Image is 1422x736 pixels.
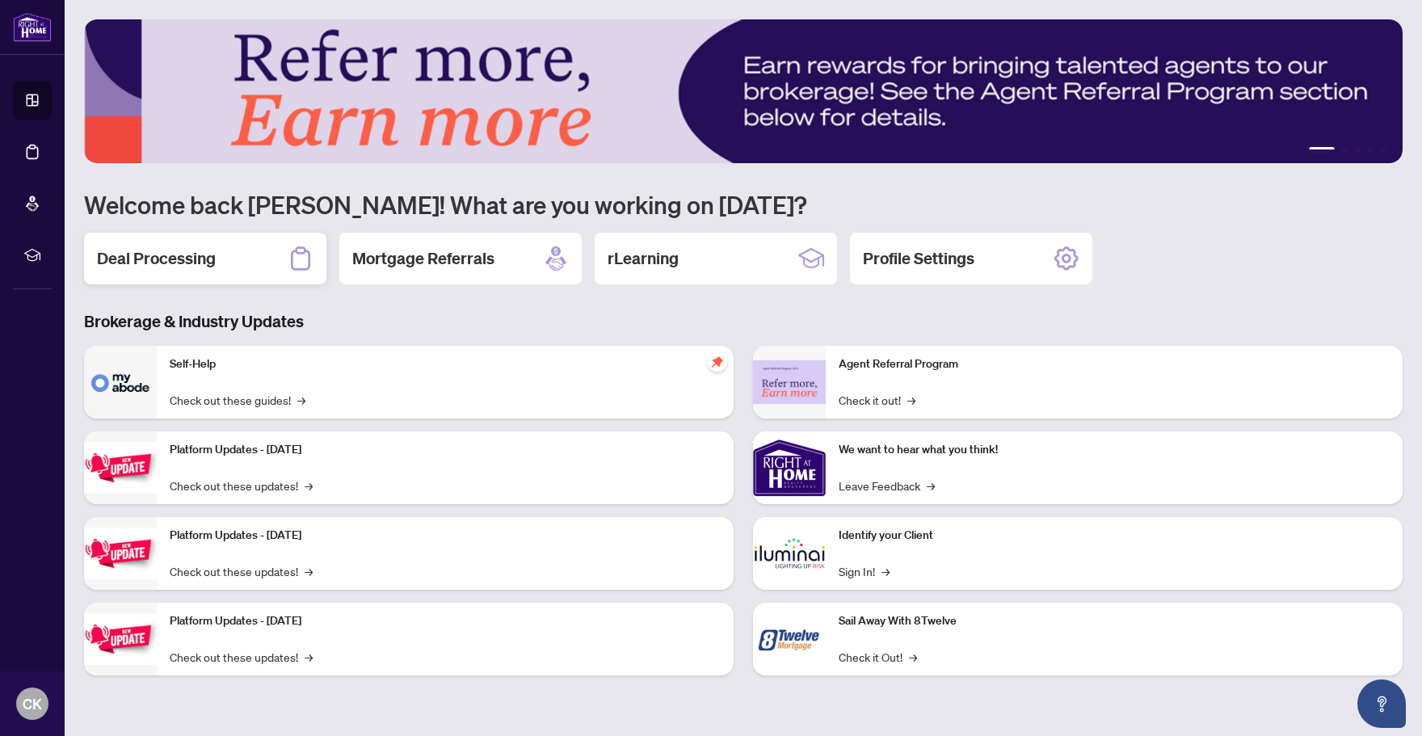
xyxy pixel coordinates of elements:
[84,442,157,493] img: Platform Updates - July 21, 2025
[1380,147,1386,154] button: 5
[839,391,915,409] a: Check it out!→
[170,391,305,409] a: Check out these guides!→
[753,603,826,675] img: Sail Away With 8Twelve
[753,517,826,590] img: Identify your Client
[23,692,42,715] span: CK
[305,648,313,666] span: →
[84,310,1403,333] h3: Brokerage & Industry Updates
[84,346,157,418] img: Self-Help
[170,612,721,630] p: Platform Updates - [DATE]
[297,391,305,409] span: →
[608,247,679,270] h2: rLearning
[708,352,727,372] span: pushpin
[305,562,313,580] span: →
[1367,147,1374,154] button: 4
[907,391,915,409] span: →
[927,477,935,494] span: →
[753,431,826,504] img: We want to hear what you think!
[909,648,917,666] span: →
[305,477,313,494] span: →
[13,12,52,42] img: logo
[1341,147,1348,154] button: 2
[170,648,313,666] a: Check out these updates!→
[84,19,1403,163] img: Slide 0
[84,189,1403,220] h1: Welcome back [PERSON_NAME]! What are you working on [DATE]?
[352,247,494,270] h2: Mortgage Referrals
[839,441,1390,459] p: We want to hear what you think!
[170,441,721,459] p: Platform Updates - [DATE]
[84,528,157,578] img: Platform Updates - July 8, 2025
[97,247,216,270] h2: Deal Processing
[753,360,826,405] img: Agent Referral Program
[170,355,721,373] p: Self-Help
[170,562,313,580] a: Check out these updates!→
[1309,147,1335,154] button: 1
[1357,679,1406,728] button: Open asap
[839,527,1390,545] p: Identify your Client
[170,477,313,494] a: Check out these updates!→
[839,612,1390,630] p: Sail Away With 8Twelve
[839,562,890,580] a: Sign In!→
[839,355,1390,373] p: Agent Referral Program
[839,648,917,666] a: Check it Out!→
[881,562,890,580] span: →
[170,527,721,545] p: Platform Updates - [DATE]
[1354,147,1361,154] button: 3
[839,477,935,494] a: Leave Feedback→
[863,247,974,270] h2: Profile Settings
[84,613,157,664] img: Platform Updates - June 23, 2025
